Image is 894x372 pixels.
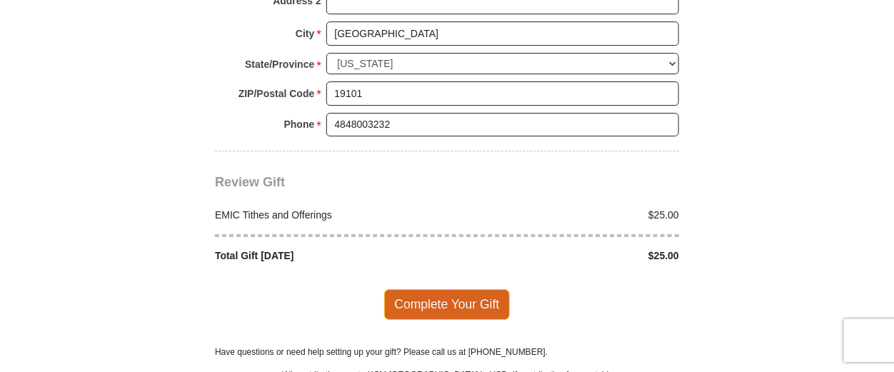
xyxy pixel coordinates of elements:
div: $25.00 [447,248,687,263]
p: Have questions or need help setting up your gift? Please call us at [PHONE_NUMBER]. [215,346,679,358]
div: Total Gift [DATE] [208,248,448,263]
strong: Phone [284,114,315,134]
span: Complete Your Gift [384,289,511,319]
span: Review Gift [215,175,285,189]
strong: City [296,24,314,44]
div: $25.00 [447,208,687,223]
div: EMIC Tithes and Offerings [208,208,448,223]
strong: ZIP/Postal Code [238,84,315,104]
strong: State/Province [245,54,314,74]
